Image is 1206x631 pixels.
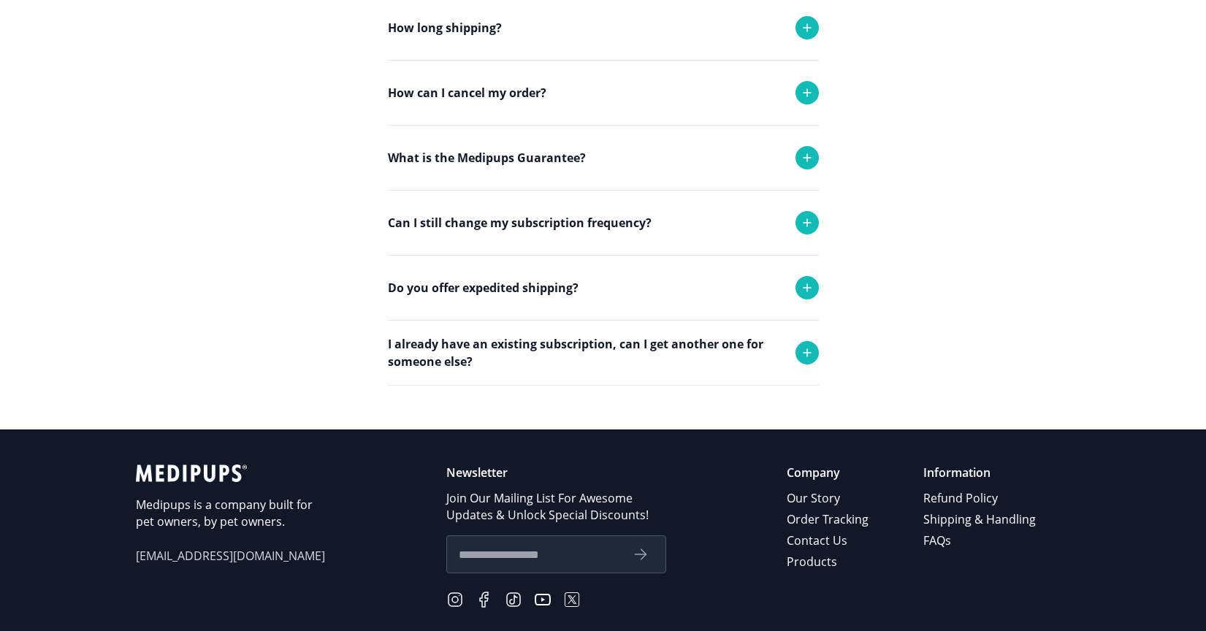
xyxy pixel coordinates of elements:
a: Shipping & Handling [923,509,1038,530]
p: Medipups is a company built for pet owners, by pet owners. [136,497,326,530]
p: I already have an existing subscription, can I get another one for someone else? [388,335,781,370]
a: Products [787,551,871,573]
a: Our Story [787,488,871,509]
p: Do you offer expedited shipping? [388,279,579,297]
div: Absolutely! Simply place the order and use the shipping address of the person who will receive th... [388,385,819,461]
div: Yes we do! Please reach out to support and we will try to accommodate any request. [388,320,819,396]
p: What is the Medipups Guarantee? [388,149,586,167]
p: Information [923,464,1038,481]
a: Order Tracking [787,509,871,530]
p: How can I cancel my order? [388,84,546,102]
p: Can I still change my subscription frequency? [388,214,652,232]
div: Any refund request and cancellation are subject to approval and turn around time is 24-48 hours. ... [388,125,819,253]
div: Yes you can. Simply reach out to support and we will adjust your monthly deliveries! [388,255,819,331]
p: Newsletter [446,464,666,481]
p: Join Our Mailing List For Awesome Updates & Unlock Special Discounts! [446,490,666,524]
span: [EMAIL_ADDRESS][DOMAIN_NAME] [136,548,326,565]
p: How long shipping? [388,19,502,37]
div: Each order takes 1-2 business days to be delivered. [388,60,819,118]
div: If you received the wrong product or your product was damaged in transit, we will replace it with... [388,190,819,283]
a: Refund Policy [923,488,1038,509]
p: Company [787,464,871,481]
a: Contact Us [787,530,871,551]
a: FAQs [923,530,1038,551]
